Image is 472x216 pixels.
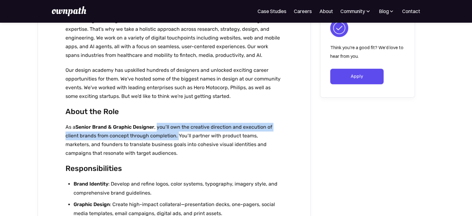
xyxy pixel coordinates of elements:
div: Blog [379,7,395,15]
strong: Brand Identity [74,181,108,187]
a: Careers [294,7,312,15]
a: About [319,7,333,15]
p: Think you're a good fit? We'd love to hear from you. [330,43,405,61]
strong: Graphic Design [74,201,110,207]
div: Blog [379,7,389,15]
h3: Responsibilities [65,164,282,173]
a: Case Studies [258,7,286,15]
li: : Develop and refine logos, color systems, typography, imagery style, and comprehensive brand gui... [74,180,282,198]
p: As a , you’ll own the creative direction and execution of client brands from concept through comp... [65,123,282,158]
a: Apply [330,69,384,84]
div: Community [340,7,365,15]
div: Community [340,7,371,15]
a: Contact [402,7,420,15]
strong: Senior Brand & Graphic Designer [75,124,154,130]
h3: About the Role [65,107,282,117]
p: Our design academy has upskilled hundreds of designers and unlocked exciting career opportunities... [65,66,282,101]
p: We believe great design sits at the intersection of creative, business, and technology expertise.... [65,16,282,60]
